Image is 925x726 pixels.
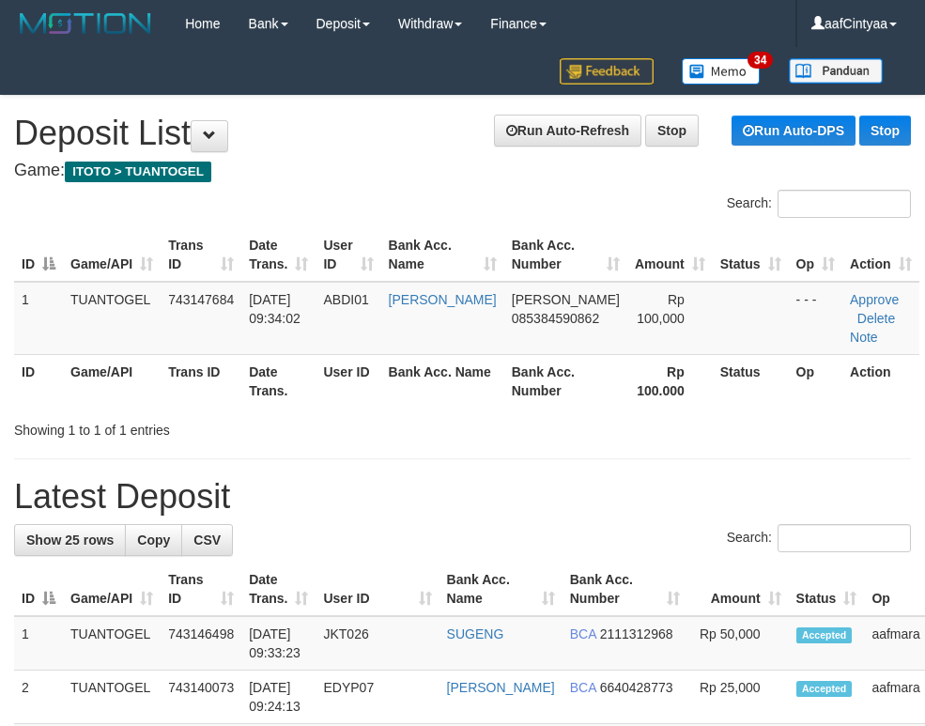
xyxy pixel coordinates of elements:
div: Showing 1 to 1 of 1 entries [14,413,371,440]
th: Status [713,354,789,408]
td: Rp 25,000 [687,671,789,724]
a: Stop [645,115,699,147]
input: Search: [778,524,911,552]
span: [DATE] 09:34:02 [249,292,301,326]
td: [DATE] 09:33:23 [241,616,316,671]
label: Search: [727,524,911,552]
th: Trans ID: activate to sort column ascending [161,228,241,282]
th: Amount: activate to sort column ascending [687,563,789,616]
td: Rp 50,000 [687,616,789,671]
a: Approve [850,292,899,307]
a: SUGENG [447,626,504,641]
a: Stop [859,116,911,146]
td: 1 [14,282,63,355]
img: MOTION_logo.png [14,9,157,38]
h1: Deposit List [14,115,911,152]
th: Op: activate to sort column ascending [789,228,842,282]
span: 34 [748,52,773,69]
span: Show 25 rows [26,533,114,548]
th: Action: activate to sort column ascending [842,228,919,282]
th: Date Trans.: activate to sort column ascending [241,563,316,616]
span: [PERSON_NAME] [512,292,620,307]
th: Bank Acc. Name: activate to sort column ascending [439,563,563,616]
th: Bank Acc. Name: activate to sort column ascending [381,228,504,282]
a: [PERSON_NAME] [447,680,555,695]
td: JKT026 [316,616,439,671]
input: Search: [778,190,911,218]
h1: Latest Deposit [14,478,911,516]
span: Copy [137,533,170,548]
td: EDYP07 [316,671,439,724]
span: BCA [570,626,596,641]
th: Game/API [63,354,161,408]
a: Show 25 rows [14,524,126,556]
th: User ID: activate to sort column ascending [316,228,380,282]
th: Rp 100.000 [627,354,713,408]
th: Date Trans.: activate to sort column ascending [241,228,316,282]
th: Bank Acc. Name [381,354,504,408]
a: 34 [668,47,775,95]
td: 743140073 [161,671,241,724]
th: Status: activate to sort column ascending [713,228,789,282]
th: Game/API: activate to sort column ascending [63,228,161,282]
th: ID: activate to sort column descending [14,228,63,282]
td: 1 [14,616,63,671]
span: Rp 100,000 [637,292,685,326]
span: ITOTO > TUANTOGEL [65,162,211,182]
td: TUANTOGEL [63,616,161,671]
th: Date Trans. [241,354,316,408]
th: Amount: activate to sort column ascending [627,228,713,282]
span: Accepted [796,681,853,697]
a: Run Auto-DPS [732,116,856,146]
td: 2 [14,671,63,724]
th: Game/API: activate to sort column ascending [63,563,161,616]
td: - - - [789,282,842,355]
td: TUANTOGEL [63,282,161,355]
th: Op [789,354,842,408]
img: panduan.png [789,58,883,84]
th: Status: activate to sort column ascending [789,563,865,616]
a: CSV [181,524,233,556]
span: Accepted [796,627,853,643]
th: Action [842,354,919,408]
th: User ID: activate to sort column ascending [316,563,439,616]
th: Trans ID [161,354,241,408]
span: ABDI01 [323,292,368,307]
a: Run Auto-Refresh [494,115,641,147]
th: ID: activate to sort column descending [14,563,63,616]
th: Bank Acc. Number: activate to sort column ascending [563,563,687,616]
td: TUANTOGEL [63,671,161,724]
th: Bank Acc. Number: activate to sort column ascending [504,228,627,282]
span: Copy 085384590862 to clipboard [512,311,599,326]
td: [DATE] 09:24:13 [241,671,316,724]
th: ID [14,354,63,408]
h4: Game: [14,162,911,180]
span: 743147684 [168,292,234,307]
span: Copy 2111312968 to clipboard [600,626,673,641]
a: Delete [857,311,895,326]
th: Trans ID: activate to sort column ascending [161,563,241,616]
th: Bank Acc. Number [504,354,627,408]
a: [PERSON_NAME] [389,292,497,307]
th: User ID [316,354,380,408]
label: Search: [727,190,911,218]
span: BCA [570,680,596,695]
img: Button%20Memo.svg [682,58,761,85]
a: Copy [125,524,182,556]
td: 743146498 [161,616,241,671]
span: CSV [193,533,221,548]
a: Note [850,330,878,345]
span: Copy 6640428773 to clipboard [600,680,673,695]
img: Feedback.jpg [560,58,654,85]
